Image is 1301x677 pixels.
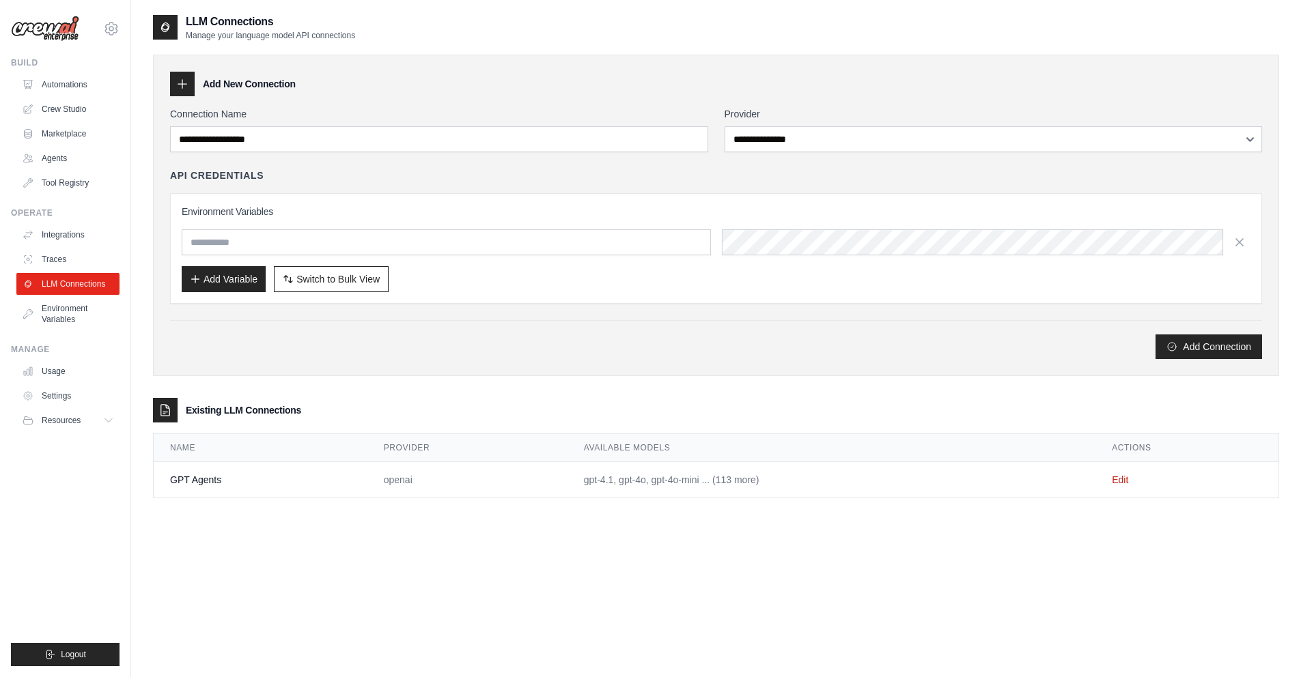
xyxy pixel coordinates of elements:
[182,205,1250,218] h3: Environment Variables
[11,16,79,42] img: Logo
[16,74,120,96] a: Automations
[1095,434,1278,462] th: Actions
[725,107,1263,121] label: Provider
[16,98,120,120] a: Crew Studio
[186,30,355,41] p: Manage your language model API connections
[182,266,266,292] button: Add Variable
[11,344,120,355] div: Manage
[16,298,120,330] a: Environment Variables
[296,272,380,286] span: Switch to Bulk View
[16,147,120,169] a: Agents
[1156,334,1262,359] button: Add Connection
[16,385,120,407] a: Settings
[16,360,120,382] a: Usage
[42,415,81,426] span: Resources
[11,207,120,218] div: Operate
[186,14,355,30] h2: LLM Connections
[16,123,120,145] a: Marketplace
[203,77,296,91] h3: Add New Connection
[16,248,120,270] a: Traces
[154,462,367,498] td: GPT Agents
[170,169,264,182] h4: API Credentials
[11,57,120,68] div: Build
[154,434,367,462] th: Name
[61,649,86,660] span: Logout
[367,434,568,462] th: Provider
[11,643,120,666] button: Logout
[1112,474,1128,485] a: Edit
[568,434,1095,462] th: Available Models
[170,107,708,121] label: Connection Name
[16,409,120,431] button: Resources
[186,403,301,417] h3: Existing LLM Connections
[16,224,120,246] a: Integrations
[367,462,568,498] td: openai
[274,266,389,292] button: Switch to Bulk View
[568,462,1095,498] td: gpt-4.1, gpt-4o, gpt-4o-mini ... (113 more)
[16,172,120,194] a: Tool Registry
[16,273,120,295] a: LLM Connections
